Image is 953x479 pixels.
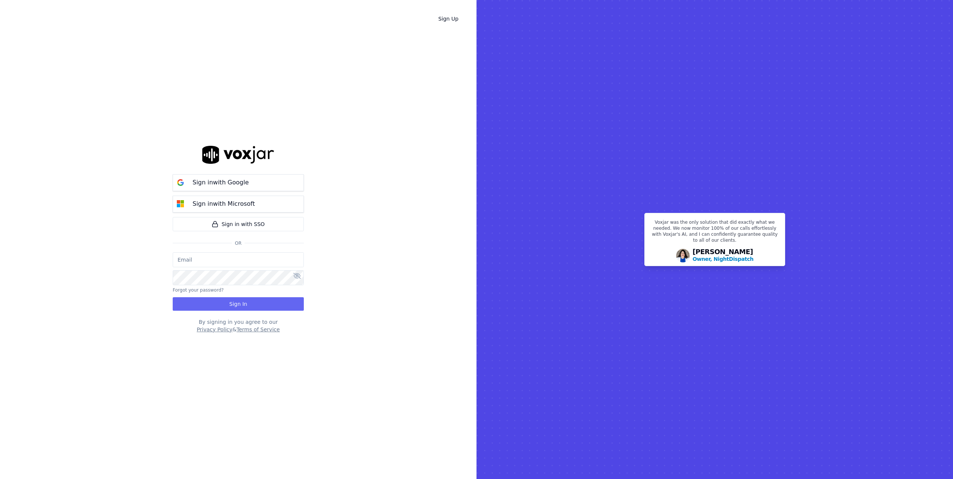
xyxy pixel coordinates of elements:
img: google Sign in button [173,175,188,190]
p: Sign in with Google [193,178,249,187]
button: Privacy Policy [197,326,232,333]
input: Email [173,252,304,267]
a: Sign in with SSO [173,217,304,231]
a: Sign Up [432,12,465,25]
span: Or [232,240,245,246]
img: logo [202,146,274,163]
img: microsoft Sign in button [173,196,188,211]
button: Forgot your password? [173,287,224,293]
div: [PERSON_NAME] [693,248,754,263]
button: Sign inwith Google [173,174,304,191]
p: Owner, NightDispatch [693,255,754,263]
p: Voxjar was the only solution that did exactly what we needed. We now monitor 100% of our calls ef... [649,219,780,246]
div: By signing in you agree to our & [173,318,304,333]
button: Sign In [173,297,304,311]
img: Avatar [676,249,690,262]
button: Terms of Service [236,326,279,333]
button: Sign inwith Microsoft [173,196,304,213]
p: Sign in with Microsoft [193,199,255,208]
